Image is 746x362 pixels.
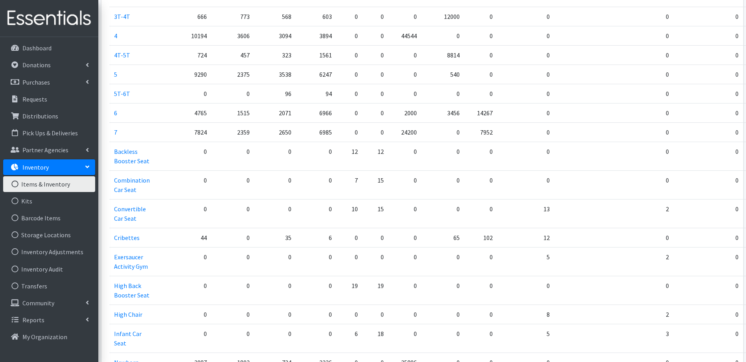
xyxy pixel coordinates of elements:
a: 4T-5T [114,51,130,59]
td: 0 [464,170,497,199]
td: 7952 [464,122,497,142]
a: Pick Ups & Deliveries [3,125,95,141]
td: 0 [554,122,674,142]
p: Dashboard [22,44,52,52]
td: 4765 [155,103,212,122]
p: Community [22,299,54,307]
td: 19 [363,276,389,305]
td: 0 [554,65,674,84]
td: 1561 [296,45,337,65]
td: 12 [363,142,389,170]
td: 0 [363,228,389,247]
td: 0 [464,142,497,170]
td: 0 [674,122,743,142]
td: 0 [554,170,674,199]
td: 0 [296,324,337,353]
a: Inventory Adjustments [3,244,95,260]
td: 65 [422,228,464,247]
td: 2650 [254,122,296,142]
td: 6966 [296,103,337,122]
td: 0 [296,305,337,324]
td: 13 [497,199,554,228]
td: 0 [337,26,363,45]
td: 0 [212,84,254,103]
td: 0 [254,247,296,276]
td: 0 [389,324,422,353]
p: Partner Agencies [22,146,68,154]
td: 0 [422,276,464,305]
td: 773 [212,7,254,26]
td: 2071 [254,103,296,122]
td: 0 [363,26,389,45]
a: 3T-4T [114,13,130,20]
a: 6 [114,109,117,117]
p: Donations [22,61,51,69]
a: Partner Agencies [3,142,95,158]
td: 0 [674,84,743,103]
td: 666 [155,7,212,26]
td: 0 [422,324,464,353]
td: 0 [254,170,296,199]
td: 0 [363,305,389,324]
td: 3094 [254,26,296,45]
td: 724 [155,45,212,65]
a: My Organization [3,329,95,345]
td: 0 [497,84,554,103]
td: 7824 [155,122,212,142]
td: 0 [674,324,743,353]
td: 0 [674,65,743,84]
td: 15 [363,199,389,228]
td: 0 [212,142,254,170]
td: 603 [296,7,337,26]
td: 0 [674,305,743,324]
td: 12 [337,142,363,170]
td: 0 [389,199,422,228]
td: 2359 [212,122,254,142]
td: 0 [464,199,497,228]
td: 0 [422,142,464,170]
td: 0 [254,276,296,305]
td: 0 [464,305,497,324]
td: 0 [674,7,743,26]
td: 0 [212,276,254,305]
td: 0 [422,305,464,324]
td: 3538 [254,65,296,84]
td: 0 [554,228,674,247]
p: My Organization [22,333,67,341]
td: 2 [554,247,674,276]
td: 0 [422,199,464,228]
a: Items & Inventory [3,176,95,192]
td: 0 [155,305,212,324]
a: Storage Locations [3,227,95,243]
td: 0 [464,26,497,45]
td: 0 [337,305,363,324]
td: 6247 [296,65,337,84]
td: 102 [464,228,497,247]
td: 0 [674,142,743,170]
td: 0 [497,103,554,122]
td: 0 [296,247,337,276]
td: 2000 [389,103,422,122]
td: 0 [363,7,389,26]
td: 0 [464,276,497,305]
td: 0 [497,276,554,305]
td: 2 [554,199,674,228]
td: 0 [674,170,743,199]
td: 3456 [422,103,464,122]
p: Requests [22,95,47,103]
td: 14267 [464,103,497,122]
p: Pick Ups & Deliveries [22,129,78,137]
td: 0 [212,324,254,353]
td: 35 [254,228,296,247]
td: 0 [422,122,464,142]
td: 0 [363,247,389,276]
td: 0 [155,276,212,305]
a: Purchases [3,74,95,90]
a: High Chair [114,310,142,318]
a: Inventory Audit [3,261,95,277]
td: 3 [554,324,674,353]
td: 9290 [155,65,212,84]
td: 0 [674,26,743,45]
td: 0 [497,142,554,170]
p: Reports [22,316,44,324]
